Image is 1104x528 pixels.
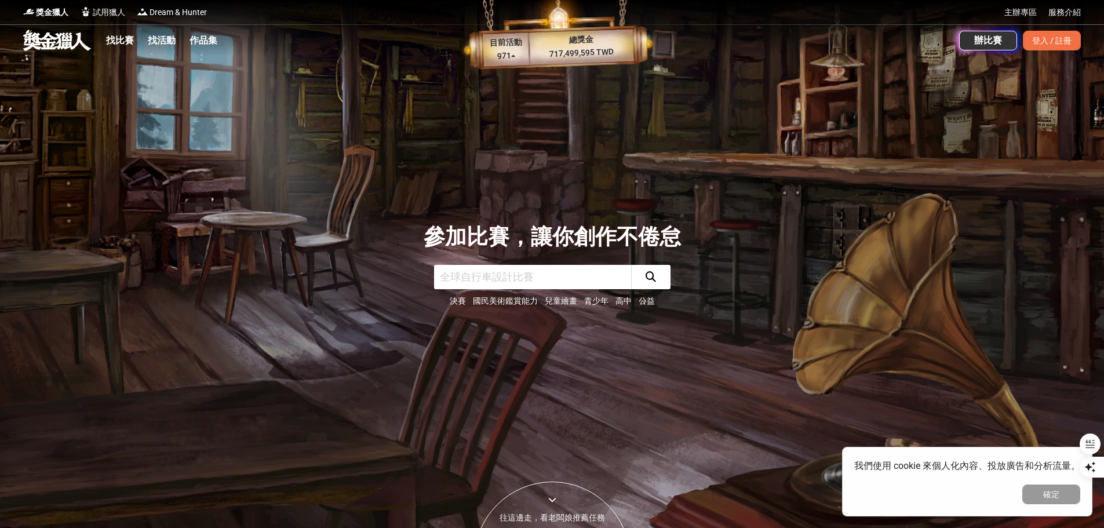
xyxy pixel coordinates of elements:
[36,6,68,19] span: 獎金獵人
[529,45,634,61] p: 717,499,595 TWD
[101,32,139,49] a: 找比賽
[1048,6,1081,19] a: 服務介紹
[93,6,125,19] span: 試用獵人
[615,296,632,305] a: 高中
[959,31,1017,50] a: 辦比賽
[424,221,681,253] div: 參加比賽，讓你創作不倦怠
[137,6,148,17] img: Logo
[185,32,222,49] a: 作品集
[80,6,125,19] a: Logo試用獵人
[475,512,630,524] div: 往這邊走，看老闆娘推薦任務
[23,6,35,17] img: Logo
[483,49,530,63] p: 971 ▴
[482,36,529,50] p: 目前活動
[450,296,466,305] a: 決賽
[143,32,180,49] a: 找活動
[1022,485,1080,504] button: 確定
[1023,31,1081,50] div: 登入 / 註冊
[150,6,207,19] span: Dream & Hunter
[639,296,655,305] a: 公益
[584,296,609,305] a: 青少年
[434,265,631,289] input: 全球自行車設計比賽
[23,6,68,19] a: Logo獎金獵人
[854,460,1080,471] span: 我們使用 cookie 來個人化內容、投放廣告和分析流量。
[1004,6,1037,19] a: 主辦專區
[137,6,207,19] a: LogoDream & Hunter
[473,296,538,305] a: 國民美術鑑賞能力
[529,32,633,48] p: 總獎金
[80,6,92,17] img: Logo
[545,296,577,305] a: 兒童繪畫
